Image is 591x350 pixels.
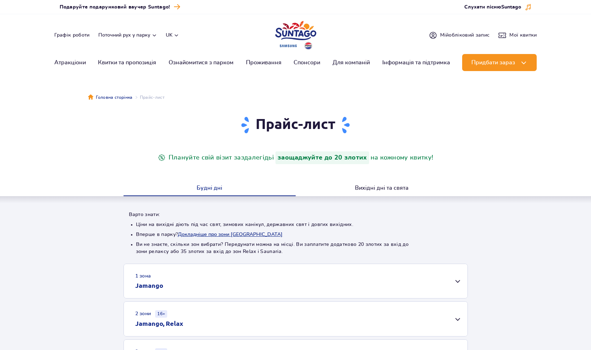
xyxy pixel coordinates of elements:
[60,2,180,12] a: Подаруйте подарунковий ваучер Suntago!
[178,232,283,237] button: Докладніше про зони [GEOGRAPHIC_DATA]
[333,54,370,71] a: Для компаній
[382,54,450,71] a: Інформація та підтримка
[462,54,537,71] button: Придбати зараз
[155,310,167,318] small: 16+
[166,32,179,39] button: uk
[135,281,163,290] h2: Jamango
[471,59,515,66] span: Придбати зараз
[54,32,90,39] a: Графік роботи
[136,231,455,238] li: Вперше в парку?
[135,310,168,318] small: 2 зони
[129,212,160,217] strong: Варто знати:
[501,5,521,10] span: Suntago
[429,31,490,39] a: Мійобліковий запис
[498,31,537,39] a: Мої квитки
[169,54,234,71] a: Ознайомитися з парком
[464,4,532,11] button: Слухати піснюSuntago
[133,94,164,101] li: Прайс-лист
[294,54,320,71] a: Спонсори
[464,4,521,11] span: Слухати пісню
[296,181,468,196] button: Вихідні дні та свята
[129,115,463,134] h1: Прайс-лист
[509,32,537,39] span: Мої квитки
[275,151,369,164] strong: заощаджуйте до 20 злотих
[88,94,133,101] a: Головна сторінка
[98,32,157,38] button: Поточний рух у парку
[157,151,435,164] p: Плануйте свій візит заздалегідь на кожному квитку!
[124,181,296,196] button: Будні дні
[135,319,183,328] h2: Jamango, Relax
[246,54,281,71] a: Проживання
[136,241,455,255] li: Ви не знаєте, скільки зон вибрати? Передумати можна на місці. Ви заплатите додатково 20 злотих за...
[136,221,455,228] li: Ціни на вихідні діють під час свят, зимових канікул, державних свят і довгих вихідних.
[135,273,151,280] small: 1 зона
[275,18,316,50] a: Park of Poland
[54,54,86,71] a: Атракціони
[98,54,156,71] a: Квитки та пропозиція
[60,4,170,11] span: Подаруйте подарунковий ваучер Suntago!
[440,32,490,39] span: Мій обліковий запис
